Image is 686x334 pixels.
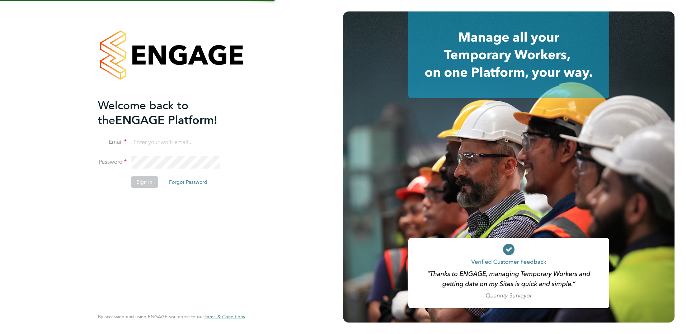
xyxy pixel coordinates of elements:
[98,98,238,128] h2: ENGAGE Platform!
[98,99,188,127] span: Welcome back to the
[98,138,127,146] label: Email
[163,176,213,188] button: Forgot Password
[98,314,245,320] span: By accessing and using ENGAGE you agree to our
[131,176,158,188] button: Sign In
[131,136,220,149] input: Enter your work email...
[98,158,127,166] label: Password
[204,314,245,320] a: Terms & Conditions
